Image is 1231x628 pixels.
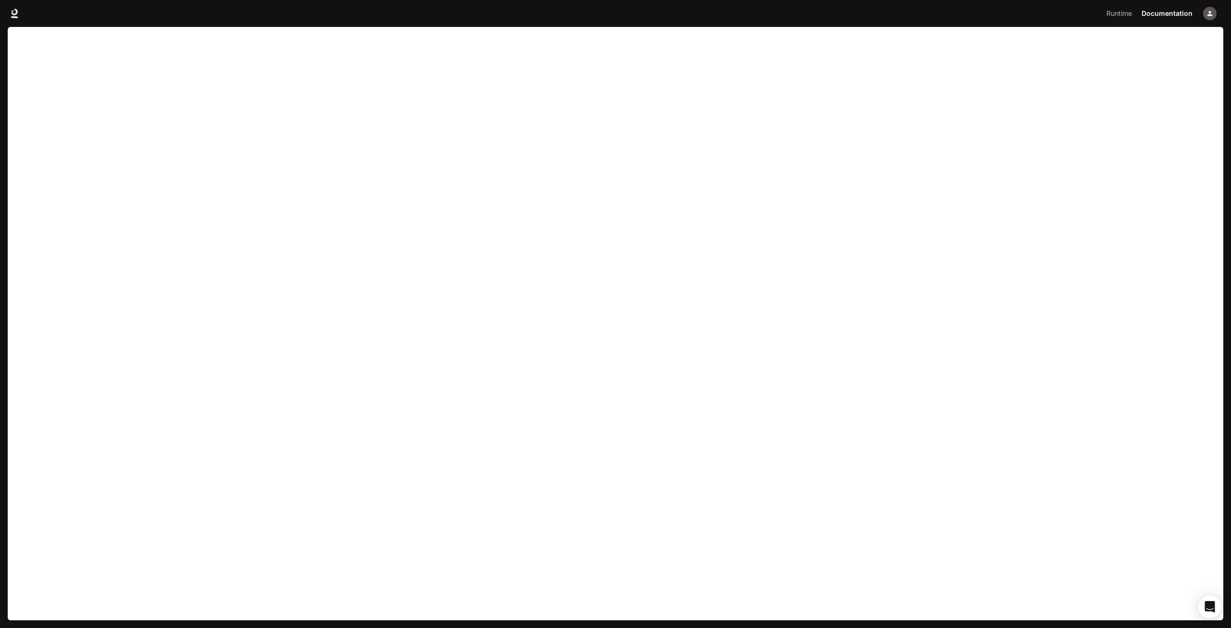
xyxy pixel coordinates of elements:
[1138,4,1196,23] a: Documentation
[1198,595,1221,618] div: Open Intercom Messenger
[1102,4,1137,23] a: Runtime
[1142,8,1193,20] span: Documentation
[8,27,1223,628] iframe: Documentation
[1106,8,1132,20] span: Runtime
